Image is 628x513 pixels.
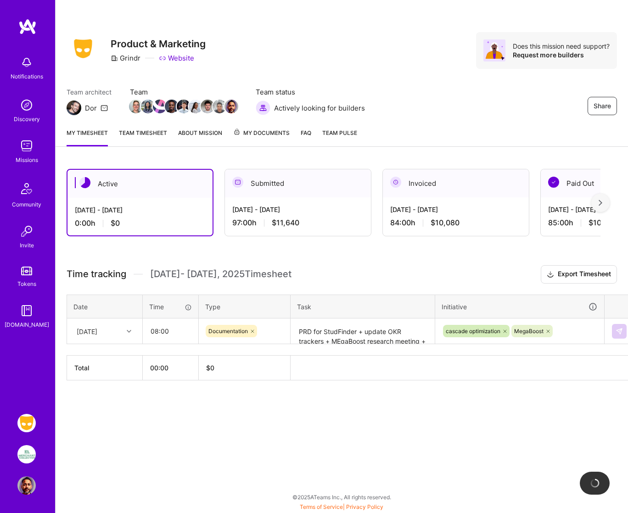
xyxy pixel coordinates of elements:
[291,295,435,318] th: Task
[67,36,100,61] img: Company Logo
[166,99,178,114] a: Team Member Avatar
[541,265,617,284] button: Export Timesheet
[67,295,143,318] th: Date
[149,302,192,312] div: Time
[17,301,36,320] img: guide book
[17,137,36,155] img: teamwork
[141,100,155,113] img: Team Member Avatar
[178,128,222,146] a: About Mission
[199,295,291,318] th: Type
[202,99,213,114] a: Team Member Avatar
[232,205,364,214] div: [DATE] - [DATE]
[206,364,214,372] span: $ 0
[513,50,610,59] div: Request more builders
[590,479,600,488] img: loading
[301,128,311,146] a: FAQ
[75,205,205,215] div: [DATE] - [DATE]
[55,485,628,508] div: © 2025 ATeams Inc., All rights reserved.
[346,503,383,510] a: Privacy Policy
[300,503,383,510] span: |
[5,320,49,329] div: [DOMAIN_NAME]
[119,128,167,146] a: Team timesheet
[514,328,544,335] span: MegaBoost
[21,267,32,275] img: tokens
[201,100,214,113] img: Team Member Avatar
[322,129,357,136] span: Team Pulse
[75,218,205,228] div: 0:00 h
[225,169,371,197] div: Submitted
[67,128,108,146] a: My timesheet
[612,324,628,339] div: null
[431,218,460,228] span: $10,080
[233,128,290,138] span: My Documents
[11,72,43,81] div: Notifications
[17,279,36,289] div: Tokens
[390,218,521,228] div: 84:00 h
[142,99,154,114] a: Team Member Avatar
[213,100,226,113] img: Team Member Avatar
[189,100,202,113] img: Team Member Avatar
[67,100,81,115] img: Team Architect
[85,103,97,113] div: Dor
[190,99,202,114] a: Team Member Avatar
[159,53,194,63] a: Website
[446,328,500,335] span: cascade optimization
[17,222,36,240] img: Invite
[322,128,357,146] a: Team Pulse
[616,328,623,335] img: Submit
[232,218,364,228] div: 97:00 h
[17,445,36,463] img: We Are The Merchants: Founding Product Manager, Merchant Collective
[111,55,118,62] i: icon CompanyGray
[594,101,611,111] span: Share
[16,178,38,200] img: Community
[15,445,38,463] a: We Are The Merchants: Founding Product Manager, Merchant Collective
[18,18,37,35] img: logo
[111,53,140,63] div: Grindr
[177,100,191,113] img: Team Member Avatar
[14,114,40,124] div: Discovery
[129,100,143,113] img: Team Member Avatar
[143,319,198,343] input: HH:MM
[130,99,142,114] a: Team Member Avatar
[143,356,199,380] th: 00:00
[483,39,505,61] img: Avatar
[589,218,617,228] span: $10,200
[292,319,434,344] textarea: PRD for StudFinder + update OKR trackers + MEgaBoost research meeting + Boost data analysis
[178,99,190,114] a: Team Member Avatar
[154,99,166,114] a: Team Member Avatar
[548,177,559,188] img: Paid Out
[101,104,108,112] i: icon Mail
[213,99,225,114] a: Team Member Avatar
[383,169,529,197] div: Invoiced
[67,170,213,198] div: Active
[15,476,38,495] a: User Avatar
[274,103,365,113] span: Actively looking for builders
[233,128,290,146] a: My Documents
[390,177,401,188] img: Invoiced
[300,503,343,510] a: Terms of Service
[232,177,243,188] img: Submitted
[67,268,126,280] span: Time tracking
[390,205,521,214] div: [DATE] - [DATE]
[12,200,41,209] div: Community
[17,53,36,72] img: bell
[256,100,270,115] img: Actively looking for builders
[15,414,38,432] a: Grindr: Product & Marketing
[588,97,617,115] button: Share
[272,218,299,228] span: $11,640
[79,177,90,188] img: Active
[111,218,120,228] span: $0
[130,87,237,97] span: Team
[67,356,143,380] th: Total
[16,155,38,165] div: Missions
[442,301,598,312] div: Initiative
[208,328,248,335] span: Documentation
[17,414,36,432] img: Grindr: Product & Marketing
[165,100,179,113] img: Team Member Avatar
[17,96,36,114] img: discovery
[17,476,36,495] img: User Avatar
[77,326,97,336] div: [DATE]
[127,329,131,334] i: icon Chevron
[256,87,365,97] span: Team status
[225,99,237,114] a: Team Member Avatar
